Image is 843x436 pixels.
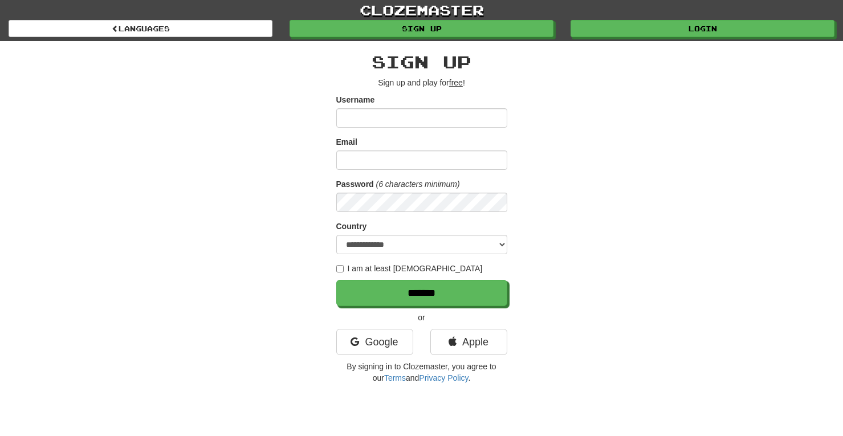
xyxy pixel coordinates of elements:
[290,20,553,37] a: Sign up
[336,312,507,323] p: or
[449,78,463,87] u: free
[9,20,272,37] a: Languages
[336,136,357,148] label: Email
[336,178,374,190] label: Password
[419,373,468,382] a: Privacy Policy
[571,20,834,37] a: Login
[336,221,367,232] label: Country
[336,77,507,88] p: Sign up and play for !
[430,329,507,355] a: Apple
[376,180,460,189] em: (6 characters minimum)
[336,329,413,355] a: Google
[336,265,344,272] input: I am at least [DEMOGRAPHIC_DATA]
[336,361,507,384] p: By signing in to Clozemaster, you agree to our and .
[336,52,507,71] h2: Sign up
[336,263,483,274] label: I am at least [DEMOGRAPHIC_DATA]
[336,94,375,105] label: Username
[384,373,406,382] a: Terms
